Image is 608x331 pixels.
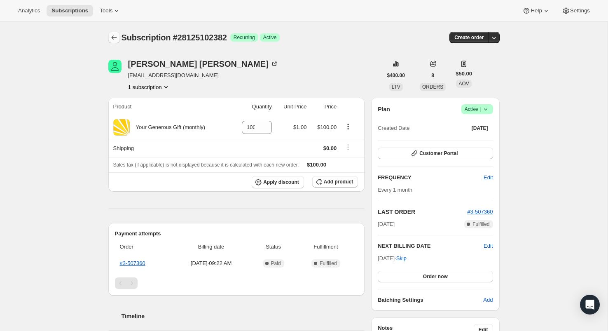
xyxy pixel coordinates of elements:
th: Shipping [108,139,231,157]
nav: Pagination [115,277,358,289]
th: Unit Price [274,98,309,116]
span: $1.00 [293,124,307,130]
span: $50.00 [456,70,472,78]
button: Help [517,5,555,16]
button: Subscriptions [108,32,120,43]
span: AOV [458,81,469,87]
span: Subscriptions [51,7,88,14]
span: Settings [570,7,590,14]
span: Fulfilled [320,260,337,267]
span: [DATE] [378,220,395,228]
span: Order now [423,273,448,280]
div: Open Intercom Messenger [580,295,600,315]
span: Tools [100,7,112,14]
button: #3-507360 [467,208,493,216]
h2: FREQUENCY [378,174,484,182]
button: Analytics [13,5,45,16]
span: Active [263,34,277,41]
button: [DATE] [467,122,493,134]
button: Tools [95,5,126,16]
span: Apply discount [263,179,299,185]
a: #3-507360 [467,209,493,215]
span: Create order [454,34,484,41]
button: Order now [378,271,493,282]
span: LTV [392,84,400,90]
th: Product [108,98,231,116]
button: Subscriptions [47,5,93,16]
span: Active [465,105,490,113]
button: Shipping actions [341,143,355,152]
span: 8 [431,72,434,79]
h2: NEXT BILLING DATE [378,242,484,250]
button: Product actions [341,122,355,131]
span: Recurring [234,34,255,41]
span: Add [483,296,493,304]
button: Create order [449,32,489,43]
span: Edit [484,174,493,182]
span: Skip [396,254,407,263]
button: $400.00 [382,70,410,81]
span: $0.00 [323,145,337,151]
span: Customer Portal [419,150,458,157]
span: Help [531,7,542,14]
span: Every 1 month [378,187,412,193]
span: | [480,106,481,113]
span: $100.00 [307,162,326,168]
button: Settings [557,5,595,16]
span: ORDERS [422,84,443,90]
span: Paid [271,260,281,267]
th: Quantity [231,98,274,116]
span: [EMAIL_ADDRESS][DOMAIN_NAME] [128,71,278,80]
h6: Batching Settings [378,296,483,304]
th: Order [115,238,172,256]
div: [PERSON_NAME] [PERSON_NAME] [128,60,278,68]
span: [DATE] · 09:22 AM [174,259,248,268]
button: 8 [426,70,439,81]
span: [DATE] · [378,255,407,261]
span: Created Date [378,124,409,132]
th: Price [309,98,339,116]
span: Status [253,243,294,251]
h2: Plan [378,105,390,113]
button: Skip [391,252,412,265]
h2: Payment attempts [115,230,358,238]
span: $100.00 [317,124,337,130]
button: Add product [312,176,358,188]
button: Edit [484,242,493,250]
span: Billing date [174,243,248,251]
span: Subscription #28125102382 [122,33,227,42]
span: Fulfilled [472,221,489,228]
button: Add [478,293,498,307]
button: Edit [479,171,498,184]
button: Apply discount [252,176,304,188]
img: product img [113,119,130,136]
span: Analytics [18,7,40,14]
button: Product actions [128,83,170,91]
div: Your Generous Gift (monthly) [130,123,206,131]
span: Laurie Maycock [108,60,122,73]
button: Customer Portal [378,148,493,159]
span: $400.00 [387,72,405,79]
h2: LAST ORDER [378,208,467,216]
h2: Timeline [122,312,365,320]
span: Fulfillment [299,243,353,251]
span: Add product [324,178,353,185]
span: [DATE] [472,125,488,131]
a: #3-507360 [120,260,145,266]
span: Sales tax (if applicable) is not displayed because it is calculated with each new order. [113,162,299,168]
